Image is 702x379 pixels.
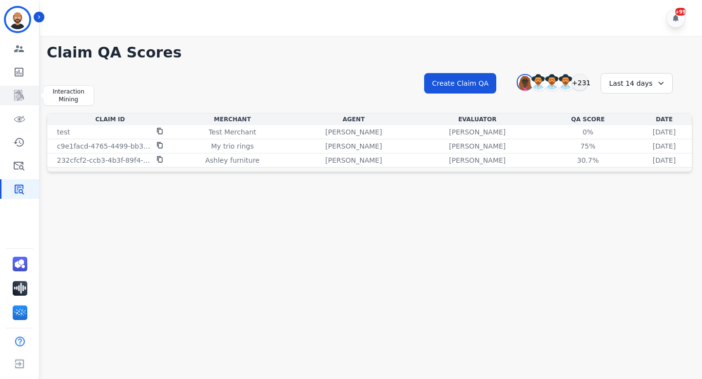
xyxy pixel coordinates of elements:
[325,127,382,137] p: [PERSON_NAME]
[6,8,29,31] img: Bordered avatar
[566,141,610,151] div: 75%
[49,115,171,123] div: Claim Id
[205,155,259,165] p: Ashley furniture
[653,155,676,165] p: [DATE]
[541,115,635,123] div: QA Score
[653,127,676,137] p: [DATE]
[325,141,382,151] p: [PERSON_NAME]
[211,141,254,151] p: My trio rings
[449,141,506,151] p: [PERSON_NAME]
[566,127,610,137] div: 0%
[175,115,290,123] div: Merchant
[566,155,610,165] div: 30.7%
[601,73,673,94] div: Last 14 days
[424,73,496,94] button: Create Claim QA
[47,44,692,61] h1: Claim QA Scores
[675,8,686,16] div: +99
[449,127,506,137] p: [PERSON_NAME]
[571,74,588,91] div: +231
[57,127,70,137] p: test
[449,155,506,165] p: [PERSON_NAME]
[417,115,537,123] div: Evaluator
[57,141,151,151] p: c9e1facd-4765-4499-bb34-56e39d51e977
[653,141,676,151] p: [DATE]
[325,155,382,165] p: [PERSON_NAME]
[639,115,690,123] div: Date
[294,115,414,123] div: Agent
[57,155,151,165] p: 232cfcf2-ccb3-4b3f-89f4-443da2868d04
[209,127,256,137] p: Test Merchant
